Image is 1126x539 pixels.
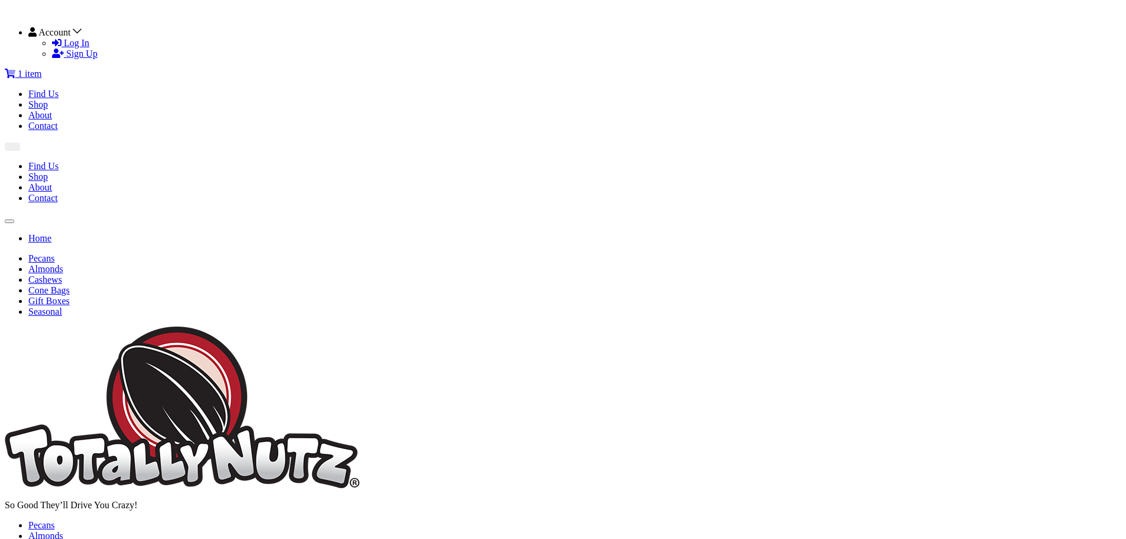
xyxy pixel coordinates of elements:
a: Pecans [28,520,54,530]
a: Gift Boxes [28,296,70,306]
a: Find Us [28,89,59,99]
p: So Good They’ll Drive You Crazy! [5,500,1121,511]
span: Account [38,27,70,37]
a: Shop [28,99,48,109]
span: Sign Up [66,49,98,59]
img: Home [5,327,359,488]
a: Shop [28,172,48,182]
a: About [28,110,52,120]
span: 1 item [18,69,41,79]
a: Contact [28,121,58,131]
a: Cashews [28,275,62,285]
span: Log In [64,38,89,48]
a: Home [28,233,51,243]
a: About [28,182,52,192]
a: 1 item [5,69,41,79]
a: Pecans [28,253,54,263]
a: Sign Up [52,49,98,59]
a: Almonds [28,264,63,274]
a: Contact [28,193,58,203]
a: Log In [52,38,89,48]
a: Seasonal [28,306,62,317]
a: Find Us [28,161,59,171]
a: Cone Bags [28,285,70,295]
